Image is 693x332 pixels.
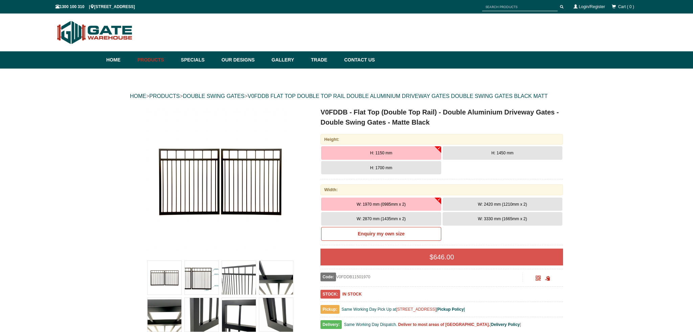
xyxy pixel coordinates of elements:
a: Contact Us [341,51,375,69]
span: Cart ( 0 ) [618,4,634,9]
a: Click to enlarge and scan to share. [536,277,541,281]
a: Specials [178,51,218,69]
span: Same Working Day Pick Up at [ ] [341,307,465,312]
span: STOCK: [320,290,340,299]
img: V0FDDB - Flat Top (Double Top Rail) - Double Aluminium Driveway Gates - Double Swing Gates - Matt... [148,261,181,295]
span: W: 1970 mm (0985mm x 2) [357,202,406,207]
div: Height: [320,134,563,145]
a: [STREET_ADDRESS] [396,307,437,312]
div: Width: [320,184,563,195]
span: H: 1150 mm [370,151,392,155]
b: Deliver to most areas of [GEOGRAPHIC_DATA]. [398,322,490,327]
img: V0FDDB - Flat Top (Double Top Rail) - Double Aluminium Driveway Gates - Double Swing Gates - Matt... [222,298,256,332]
a: Enquiry my own size [321,227,441,241]
a: Home [106,51,134,69]
img: V0FDDB - Flat Top (Double Top Rail) - Double Aluminium Driveway Gates - Double Swing Gates - Matt... [185,261,219,295]
span: W: 2420 mm (1210mm x 2) [478,202,527,207]
span: Pickup: [320,305,339,314]
a: PRODUCTS [149,93,180,99]
img: V0FDDB - Flat Top (Double Top Rail) - Double Aluminium Driveway Gates - Double Swing Gates - Matt... [185,298,219,332]
input: SEARCH PRODUCTS [482,3,558,11]
span: H: 1700 mm [370,165,392,170]
img: V0FDDB - Flat Top (Double Top Rail) - Double Aluminium Driveway Gates - Double Swing Gates - Matt... [146,107,295,256]
div: V0FDDB11501970 [320,273,522,281]
a: Gallery [268,51,308,69]
a: Products [134,51,178,69]
span: W: 3330 mm (1665mm x 2) [478,216,527,221]
a: Pickup Policy [438,307,464,312]
img: V0FDDB - Flat Top (Double Top Rail) - Double Aluminium Driveway Gates - Double Swing Gates - Matt... [222,261,256,295]
h1: V0FDDB - Flat Top (Double Top Rail) - Double Aluminium Driveway Gates - Double Swing Gates - Matt... [320,107,563,127]
span: 646.00 [433,253,454,261]
span: H: 1450 mm [491,151,513,155]
a: Login/Register [579,4,605,9]
span: Code: [320,273,336,281]
span: W: 2870 mm (1435mm x 2) [357,216,406,221]
button: H: 1450 mm [443,146,562,160]
b: Enquiry my own size [358,231,404,236]
button: W: 2420 mm (1210mm x 2) [443,198,562,211]
span: Delivery: [320,320,342,329]
img: V0FDDB - Flat Top (Double Top Rail) - Double Aluminium Driveway Gates - Double Swing Gates - Matt... [148,298,181,332]
div: > > > [130,85,563,107]
a: Our Designs [218,51,268,69]
span: Click to copy the URL [545,276,550,281]
button: W: 2870 mm (1435mm x 2) [321,212,441,226]
img: V0FDDB - Flat Top (Double Top Rail) - Double Aluminium Driveway Gates - Double Swing Gates - Matt... [259,298,293,332]
button: H: 1150 mm [321,146,441,160]
a: V0FDDB FLAT TOP DOUBLE TOP RAIL DOUBLE ALUMINIUM DRIVEWAY GATES DOUBLE SWING GATES BLACK MATT [248,93,548,99]
a: DOUBLE SWING GATES [183,93,244,99]
span: Same Working Day Dispatch. [344,322,397,327]
a: HOME [130,93,146,99]
img: V0FDDB - Flat Top (Double Top Rail) - Double Aluminium Driveway Gates - Double Swing Gates - Matt... [259,261,293,295]
a: Delivery Policy [491,322,520,327]
b: IN STOCK [342,292,362,297]
button: W: 1970 mm (0985mm x 2) [321,198,441,211]
span: 1300 100 310 | [STREET_ADDRESS] [55,4,135,9]
div: $ [320,249,563,265]
a: Trade [308,51,341,69]
button: H: 1700 mm [321,161,441,175]
button: W: 3330 mm (1665mm x 2) [443,212,562,226]
img: Gate Warehouse [55,17,134,48]
a: V0FDDB - Flat Top (Double Top Rail) - Double Aluminium Driveway Gates - Double Swing Gates - Matt... [131,107,310,256]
